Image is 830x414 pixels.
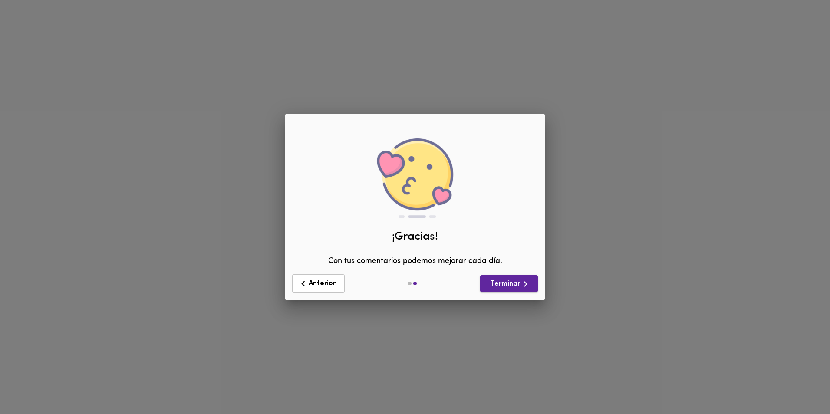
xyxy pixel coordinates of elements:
div: Con tus comentarios podemos mejorar cada día. [292,116,538,267]
span: Terminar [487,279,531,289]
button: Anterior [292,274,345,293]
button: Terminar [480,275,538,292]
div: ¡Gracias! [292,229,538,245]
span: Anterior [298,278,339,289]
img: love.png [376,138,454,217]
iframe: Messagebird Livechat Widget [780,364,821,405]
